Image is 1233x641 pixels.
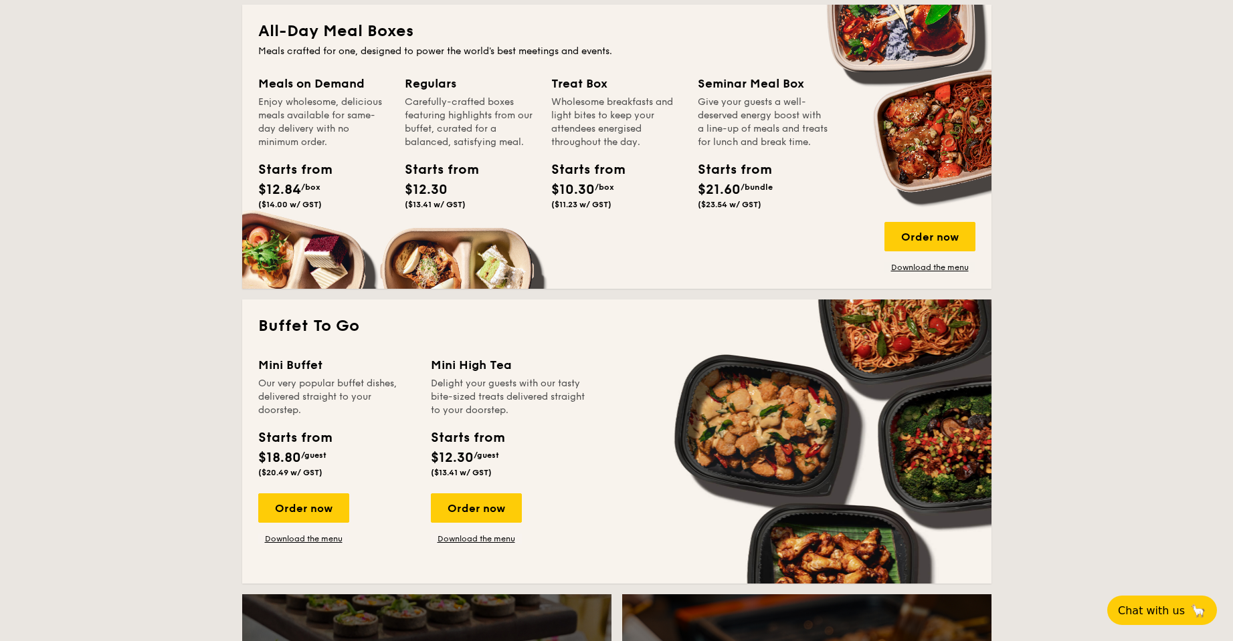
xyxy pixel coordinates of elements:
span: 🦙 [1190,603,1206,618]
span: ($13.41 w/ GST) [431,468,492,477]
span: ($20.49 w/ GST) [258,468,322,477]
span: $12.84 [258,182,301,198]
span: $12.30 [405,182,448,198]
div: Starts from [258,428,331,448]
div: Treat Box [551,74,682,93]
div: Regulars [405,74,535,93]
div: Carefully-crafted boxes featuring highlights from our buffet, curated for a balanced, satisfying ... [405,96,535,149]
span: /bundle [741,182,773,192]
div: Order now [258,493,349,523]
h2: All-Day Meal Boxes [258,21,975,42]
div: Order now [884,222,975,251]
span: /guest [301,451,326,460]
span: /box [301,182,320,192]
a: Download the menu [884,262,975,273]
span: $12.30 [431,450,474,466]
span: $10.30 [551,182,595,198]
div: Starts from [258,160,318,180]
div: Enjoy wholesome, delicious meals available for same-day delivery with no minimum order. [258,96,389,149]
div: Starts from [698,160,758,180]
div: Wholesome breakfasts and light bites to keep your attendees energised throughout the day. [551,96,682,149]
div: Give your guests a well-deserved energy boost with a line-up of meals and treats for lunch and br... [698,96,828,149]
div: Starts from [551,160,611,180]
span: Chat with us [1118,604,1185,617]
span: ($23.54 w/ GST) [698,200,761,209]
div: Seminar Meal Box [698,74,828,93]
div: Meals on Demand [258,74,389,93]
button: Chat with us🦙 [1107,596,1217,625]
div: Starts from [405,160,465,180]
div: Starts from [431,428,504,448]
span: ($13.41 w/ GST) [405,200,466,209]
span: /box [595,182,614,192]
h2: Buffet To Go [258,315,975,337]
div: Mini High Tea [431,356,587,374]
span: $21.60 [698,182,741,198]
span: ($11.23 w/ GST) [551,200,611,209]
div: Order now [431,493,522,523]
div: Meals crafted for one, designed to power the world's best meetings and events. [258,45,975,58]
a: Download the menu [258,533,349,544]
a: Download the menu [431,533,522,544]
span: ($14.00 w/ GST) [258,200,322,209]
div: Our very popular buffet dishes, delivered straight to your doorstep. [258,377,415,417]
div: Mini Buffet [258,356,415,374]
div: Delight your guests with our tasty bite-sized treats delivered straight to your doorstep. [431,377,587,417]
span: /guest [474,451,499,460]
span: $18.80 [258,450,301,466]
